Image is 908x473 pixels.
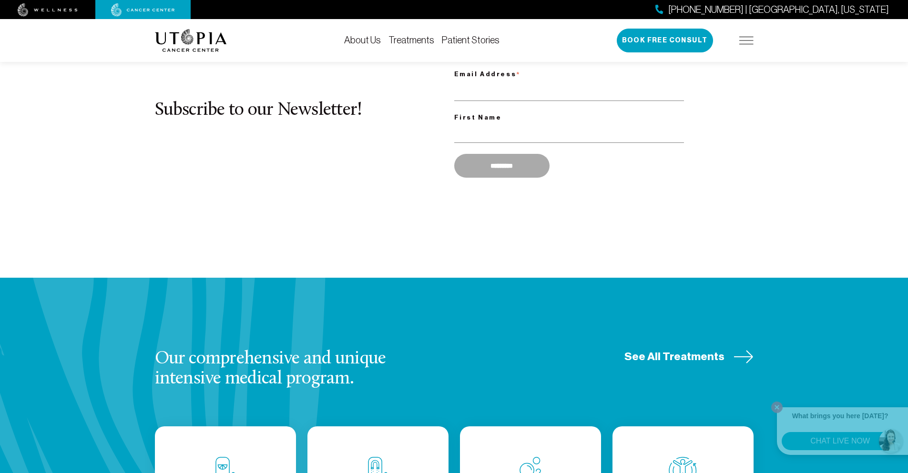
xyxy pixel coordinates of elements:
[111,3,175,17] img: cancer center
[442,35,500,45] a: Patient Stories
[668,3,889,17] span: [PHONE_NUMBER] | [GEOGRAPHIC_DATA], [US_STATE]
[624,349,724,364] span: See All Treatments
[344,35,381,45] a: About Us
[18,3,78,17] img: wellness
[739,37,754,44] img: icon-hamburger
[454,112,684,123] label: First Name
[617,29,713,52] button: Book Free Consult
[155,101,454,121] h2: Subscribe to our Newsletter!
[624,349,754,364] a: See All Treatments
[155,29,227,52] img: logo
[655,3,889,17] a: [PHONE_NUMBER] | [GEOGRAPHIC_DATA], [US_STATE]
[454,64,684,81] label: Email Address
[388,35,434,45] a: Treatments
[155,349,436,389] h3: Our comprehensive and unique intensive medical program.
